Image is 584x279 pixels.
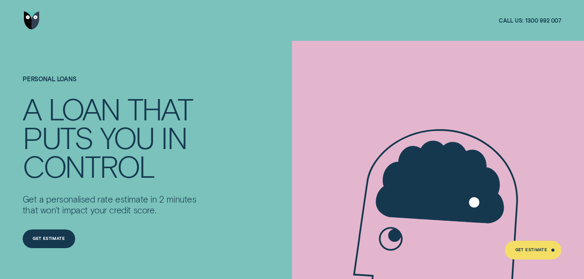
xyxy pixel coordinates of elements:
[525,17,562,24] span: 1300 992 007
[505,241,561,259] a: Get Estimate
[23,229,75,248] a: Get Estimate
[499,17,524,24] span: Call us:
[127,94,192,123] div: THAT
[24,11,39,30] img: Wisr
[23,194,200,216] p: Get a personalised rate estimate in 2 minutes that won't impact your credit score.
[23,76,200,94] h1: Personal Loans
[23,94,200,180] h4: A LOAN THAT PUTS YOU IN CONTROL
[48,94,120,123] div: LOAN
[499,17,561,24] a: Call us:1300 992 007
[23,94,41,123] div: A
[161,123,187,152] div: IN
[23,123,93,152] div: PUTS
[23,152,154,180] div: CONTROL
[100,123,154,152] div: YOU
